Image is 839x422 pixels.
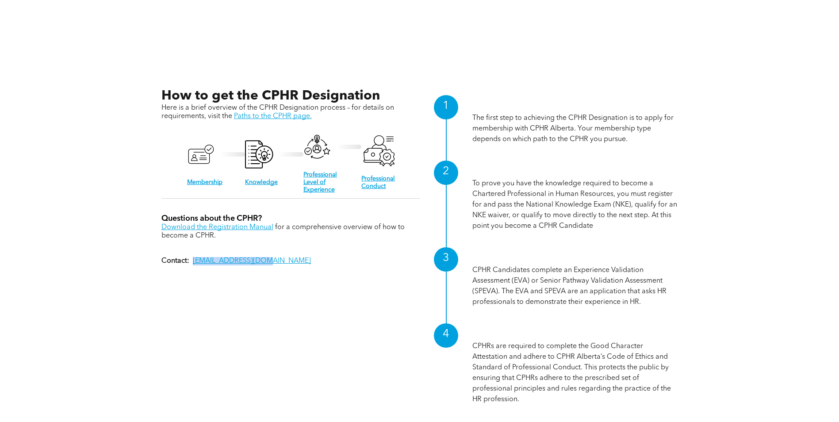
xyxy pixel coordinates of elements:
[434,95,458,119] div: 1
[472,341,678,405] p: CPHRs are required to complete the Good Character Attestation and adhere to CPHR Alberta’s Code o...
[234,113,312,120] a: Paths to the CPHR page.
[161,89,380,103] span: How to get the CPHR Designation
[472,99,678,113] h1: Membership
[245,179,278,185] a: Knowledge
[434,323,458,348] div: 4
[472,251,678,265] h1: Professional Level of Experience
[472,265,678,307] p: CPHR Candidates complete an Experience Validation Assessment (EVA) or Senior Pathway Validation A...
[472,165,678,178] h1: Knowledge
[161,104,394,120] span: Here is a brief overview of the CPHR Designation process – for details on requirements, visit the
[472,327,678,341] h1: Professional Conduct
[303,172,337,193] a: Professional Level of Experience
[472,113,678,145] p: The first step to achieving the CPHR Designation is to apply for membership with CPHR Alberta. Yo...
[161,224,405,239] span: for a comprehensive overview of how to become a CPHR.
[472,178,678,231] p: To prove you have the knowledge required to become a Chartered Professional in Human Resources, y...
[193,257,311,265] a: [EMAIL_ADDRESS][DOMAIN_NAME]
[161,257,189,265] strong: Contact:
[161,224,273,231] a: Download the Registration Manual
[434,161,458,185] div: 2
[161,215,262,223] span: Questions about the CPHR?
[434,247,458,272] div: 3
[361,176,395,189] a: Professional Conduct
[187,179,222,185] a: Membership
